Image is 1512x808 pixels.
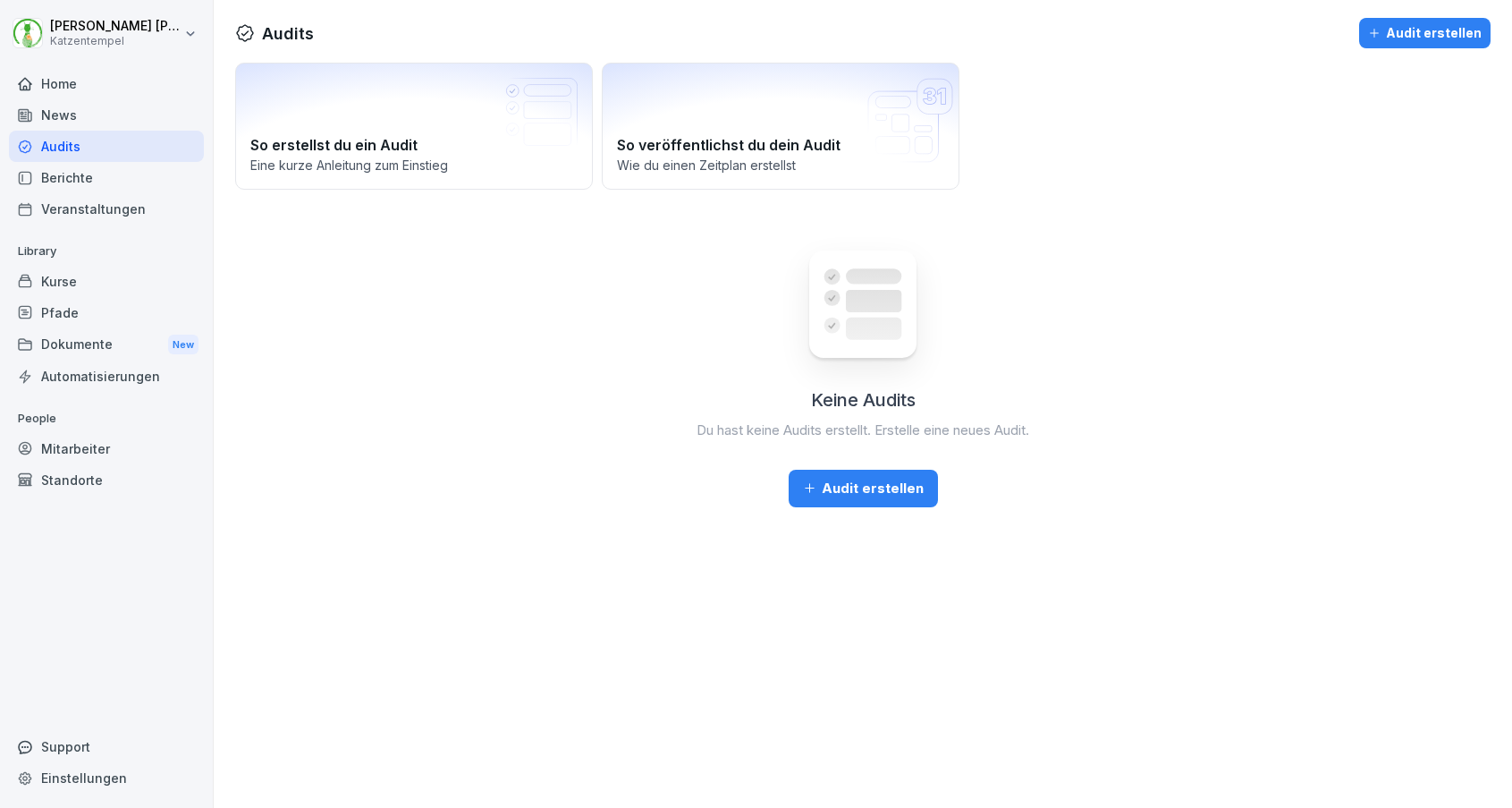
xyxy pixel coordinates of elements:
button: Audit erstellen [1359,18,1491,48]
a: So veröffentlichst du dein AuditWie du einen Zeitplan erstellst [602,63,959,190]
p: People [9,404,204,433]
a: Pfade [9,297,204,328]
p: Du hast keine Audits erstellt. Erstelle eine neues Audit. [697,421,1029,441]
a: Berichte [9,162,204,193]
div: Dokumente [9,328,204,361]
a: DokumenteNew [9,328,204,361]
p: Library [9,237,204,266]
h2: So erstellst du ein Audit [250,134,578,156]
h1: Audits [262,21,314,46]
div: Support [9,731,204,762]
p: Katzentempel [50,35,181,47]
div: New [168,335,199,355]
a: Automatisierungen [9,361,204,392]
a: Veranstaltungen [9,193,204,225]
h2: Keine Audits [811,387,916,413]
a: Einstellungen [9,762,204,794]
a: Mitarbeiter [9,433,204,464]
a: Kurse [9,266,204,297]
a: Standorte [9,464,204,496]
p: [PERSON_NAME] [PERSON_NAME] [50,19,181,34]
a: News [9,99,204,131]
div: Audit erstellen [1368,23,1482,43]
h2: So veröffentlichst du dein Audit [617,134,944,156]
button: Audit erstellen [789,470,938,507]
div: Audit erstellen [803,479,924,498]
a: So erstellst du ein AuditEine kurze Anleitung zum Einstieg [235,63,593,190]
a: Home [9,68,204,99]
a: Audits [9,131,204,162]
p: Wie du einen Zeitplan erstellst [617,156,944,174]
p: Eine kurze Anleitung zum Einstieg [250,156,578,174]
